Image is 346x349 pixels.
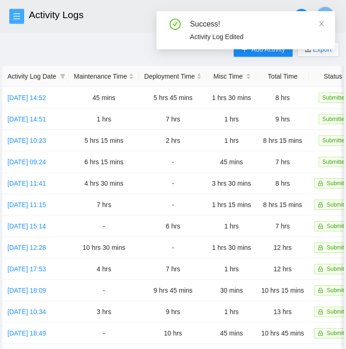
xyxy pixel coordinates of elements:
[207,237,256,258] td: 1 hrs 30 mins
[256,66,309,87] th: Total Time
[139,258,207,280] td: 7 hrs
[7,244,46,251] a: [DATE] 12:28
[207,301,256,322] td: 1 hrs
[316,7,334,25] button: P
[139,215,207,237] td: 6 hrs
[207,258,256,280] td: 1 hrs
[139,108,207,130] td: 7 hrs
[7,180,46,187] a: [DATE] 11:41
[69,301,139,322] td: 3 hrs
[69,87,139,108] td: 45 mins
[69,258,139,280] td: 4 hrs
[7,71,56,81] span: Activity Log Date
[318,20,325,27] span: close
[139,173,207,194] td: -
[69,130,139,151] td: 5 hrs 15 mins
[139,87,207,108] td: 5 hrs 45 mins
[207,130,256,151] td: 1 hrs
[69,173,139,194] td: 4 hrs 30 mins
[318,245,323,250] span: lock
[7,137,46,144] a: [DATE] 10:23
[69,194,139,215] td: 7 hrs
[318,181,323,186] span: lock
[58,69,67,83] span: filter
[207,151,256,173] td: 45 mins
[207,87,256,108] td: 1 hrs 30 mins
[207,108,256,130] td: 1 hrs
[60,74,65,79] span: filter
[7,94,46,101] a: [DATE] 14:52
[318,309,323,315] span: lock
[139,280,207,301] td: 9 hrs 45 mins
[207,215,256,237] td: 1 hrs
[7,308,46,315] a: [DATE] 10:34
[139,130,207,151] td: 2 hrs
[256,108,309,130] td: 9 hrs
[7,287,46,294] a: [DATE] 18:09
[318,202,323,208] span: lock
[256,215,309,237] td: 7 hrs
[323,10,328,22] span: P
[207,322,256,344] td: 45 mins
[207,173,256,194] td: 3 hrs 30 mins
[69,108,139,130] td: 1 hrs
[256,237,309,258] td: 12 hrs
[7,115,46,123] a: [DATE] 14:51
[256,280,309,301] td: 10 hrs 15 mins
[7,265,46,273] a: [DATE] 17:53
[7,158,46,166] a: [DATE] 09:24
[256,194,309,215] td: 8 hrs 15 mins
[207,194,256,215] td: 1 hrs 15 mins
[256,173,309,194] td: 8 hrs
[256,130,309,151] td: 8 hrs 15 mins
[69,280,139,301] td: -
[318,223,323,229] span: lock
[256,87,309,108] td: 8 hrs
[139,322,207,344] td: 10 hrs
[7,222,46,230] a: [DATE] 15:14
[10,13,24,20] span: menu
[256,301,309,322] td: 13 hrs
[256,322,309,344] td: 10 hrs 45 mins
[318,288,323,293] span: lock
[69,215,139,237] td: -
[7,201,46,208] a: [DATE] 11:15
[207,280,256,301] td: 30 mins
[9,9,24,24] button: menu
[256,151,309,173] td: 7 hrs
[7,329,46,337] a: [DATE] 18:49
[256,258,309,280] td: 12 hrs
[139,237,207,258] td: -
[69,237,139,258] td: 10 hrs 30 mins
[294,9,309,24] button: search
[139,194,207,215] td: -
[318,330,323,336] span: lock
[69,322,139,344] td: -
[318,266,323,272] span: lock
[170,19,181,30] span: check-circle
[190,19,324,30] div: Success!
[139,301,207,322] td: 9 hrs
[69,151,139,173] td: 6 hrs 15 mins
[190,32,324,42] div: Activity Log Edited
[139,151,207,173] td: -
